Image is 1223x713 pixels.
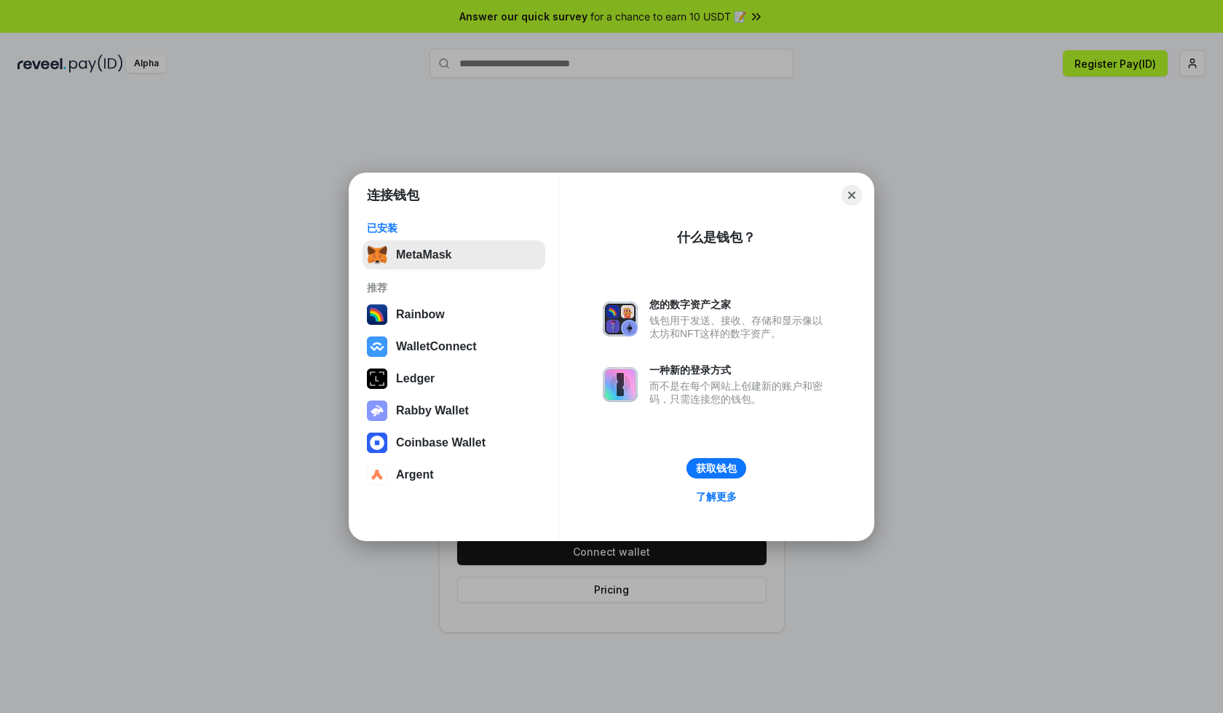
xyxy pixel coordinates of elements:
[649,314,830,340] div: 钱包用于发送、接收、存储和显示像以太坊和NFT这样的数字资产。
[603,367,638,402] img: svg+xml,%3Csvg%20xmlns%3D%22http%3A%2F%2Fwww.w3.org%2F2000%2Fsvg%22%20fill%3D%22none%22%20viewBox...
[367,221,541,235] div: 已安装
[396,436,486,449] div: Coinbase Wallet
[649,363,830,377] div: 一种新的登录方式
[396,340,477,353] div: WalletConnect
[367,336,387,357] img: svg+xml,%3Csvg%20width%3D%2228%22%20height%3D%2228%22%20viewBox%3D%220%200%2028%2028%22%20fill%3D...
[363,240,545,269] button: MetaMask
[649,298,830,311] div: 您的数字资产之家
[363,332,545,361] button: WalletConnect
[696,490,737,503] div: 了解更多
[396,248,451,261] div: MetaMask
[396,372,435,385] div: Ledger
[367,369,387,389] img: svg+xml,%3Csvg%20xmlns%3D%22http%3A%2F%2Fwww.w3.org%2F2000%2Fsvg%22%20width%3D%2228%22%20height%3...
[363,364,545,393] button: Ledger
[696,462,737,475] div: 获取钱包
[367,433,387,453] img: svg+xml,%3Csvg%20width%3D%2228%22%20height%3D%2228%22%20viewBox%3D%220%200%2028%2028%22%20fill%3D...
[363,460,545,489] button: Argent
[396,308,445,321] div: Rainbow
[367,245,387,265] img: svg+xml,%3Csvg%20fill%3D%22none%22%20height%3D%2233%22%20viewBox%3D%220%200%2035%2033%22%20width%...
[396,468,434,481] div: Argent
[842,185,862,205] button: Close
[603,302,638,336] img: svg+xml,%3Csvg%20xmlns%3D%22http%3A%2F%2Fwww.w3.org%2F2000%2Fsvg%22%20fill%3D%22none%22%20viewBox...
[367,281,541,294] div: 推荐
[367,304,387,325] img: svg+xml,%3Csvg%20width%3D%22120%22%20height%3D%22120%22%20viewBox%3D%220%200%20120%20120%22%20fil...
[686,458,746,478] button: 获取钱包
[649,379,830,406] div: 而不是在每个网站上创建新的账户和密码，只需连接您的钱包。
[687,487,745,506] a: 了解更多
[367,401,387,421] img: svg+xml,%3Csvg%20xmlns%3D%22http%3A%2F%2Fwww.w3.org%2F2000%2Fsvg%22%20fill%3D%22none%22%20viewBox...
[396,404,469,417] div: Rabby Wallet
[363,396,545,425] button: Rabby Wallet
[367,465,387,485] img: svg+xml,%3Csvg%20width%3D%2228%22%20height%3D%2228%22%20viewBox%3D%220%200%2028%2028%22%20fill%3D...
[677,229,756,246] div: 什么是钱包？
[363,428,545,457] button: Coinbase Wallet
[363,300,545,329] button: Rainbow
[367,186,419,204] h1: 连接钱包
